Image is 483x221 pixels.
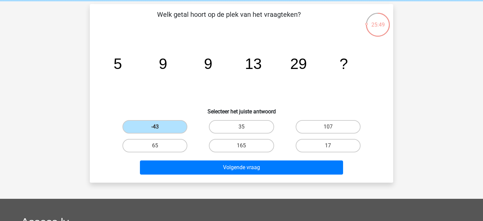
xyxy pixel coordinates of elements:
[114,55,122,72] tspan: 5
[140,160,343,175] button: Volgende vraag
[122,120,187,134] label: -43
[209,120,274,134] label: 35
[245,55,262,72] tspan: 13
[101,9,357,30] p: Welk getal hoort op de plek van het vraagteken?
[204,55,212,72] tspan: 9
[209,139,274,152] label: 165
[290,55,307,72] tspan: 29
[365,12,391,29] div: 25:49
[122,139,187,152] label: 65
[101,103,382,115] h6: Selecteer het juiste antwoord
[159,55,167,72] tspan: 9
[339,55,348,72] tspan: ?
[296,120,361,134] label: 107
[296,139,361,152] label: 17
